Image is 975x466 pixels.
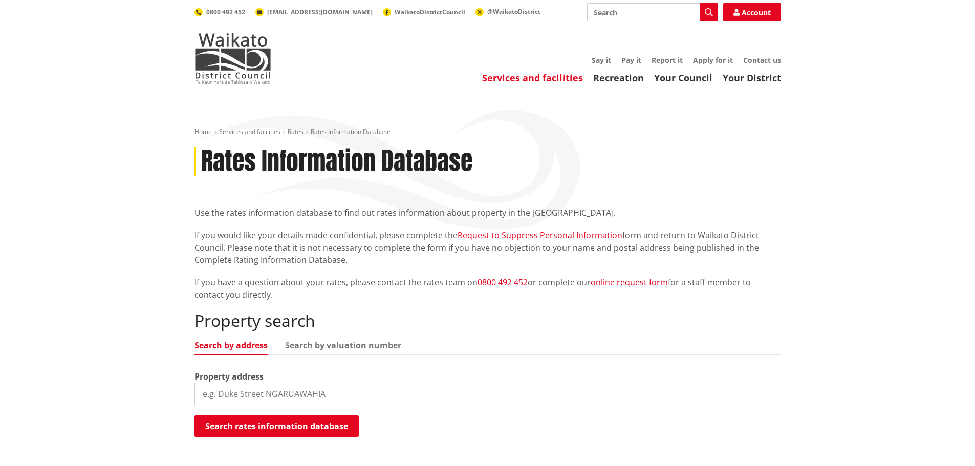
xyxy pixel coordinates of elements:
p: If you would like your details made confidential, please complete the form and return to Waikato ... [194,229,781,266]
a: Contact us [743,55,781,65]
p: Use the rates information database to find out rates information about property in the [GEOGRAPHI... [194,207,781,219]
a: Services and facilities [482,72,583,84]
p: If you have a question about your rates, please contact the rates team on or complete our for a s... [194,276,781,301]
a: Apply for it [693,55,733,65]
input: e.g. Duke Street NGARUAWAHIA [194,383,781,405]
a: [EMAIL_ADDRESS][DOMAIN_NAME] [255,8,373,16]
nav: breadcrumb [194,128,781,137]
a: Request to Suppress Personal Information [458,230,622,241]
a: Say it [592,55,611,65]
a: Account [723,3,781,21]
a: 0800 492 452 [478,277,528,288]
a: Rates [288,127,304,136]
input: Search input [587,3,718,21]
a: Your Council [654,72,712,84]
span: Rates Information Database [311,127,391,136]
span: WaikatoDistrictCouncil [395,8,465,16]
a: Your District [723,72,781,84]
h2: Property search [194,311,781,330]
h1: Rates Information Database [201,147,472,176]
label: Property address [194,370,264,383]
a: Search by address [194,341,268,349]
a: Home [194,127,212,136]
a: Report it [652,55,683,65]
span: @WaikatoDistrict [487,7,540,16]
a: Services and facilities [219,127,280,136]
button: Search rates information database [194,415,359,437]
img: Waikato District Council - Te Kaunihera aa Takiwaa o Waikato [194,33,271,84]
a: Search by valuation number [285,341,401,349]
span: 0800 492 452 [206,8,245,16]
a: Pay it [621,55,641,65]
a: Recreation [593,72,644,84]
a: online request form [591,277,668,288]
a: 0800 492 452 [194,8,245,16]
a: WaikatoDistrictCouncil [383,8,465,16]
span: [EMAIL_ADDRESS][DOMAIN_NAME] [267,8,373,16]
a: @WaikatoDistrict [475,7,540,16]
